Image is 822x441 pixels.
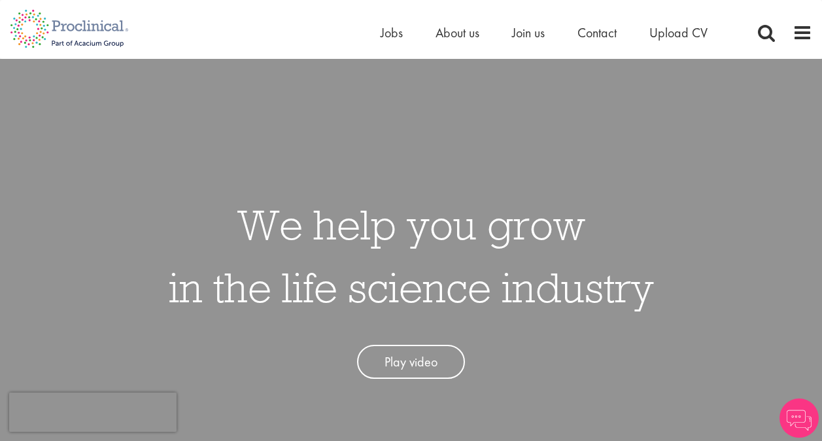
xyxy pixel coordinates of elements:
a: Upload CV [649,24,708,41]
a: Jobs [381,24,403,41]
a: Play video [357,345,465,379]
a: Join us [512,24,545,41]
img: Chatbot [779,398,819,438]
a: Contact [577,24,617,41]
h1: We help you grow in the life science industry [169,193,654,319]
a: About us [436,24,479,41]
